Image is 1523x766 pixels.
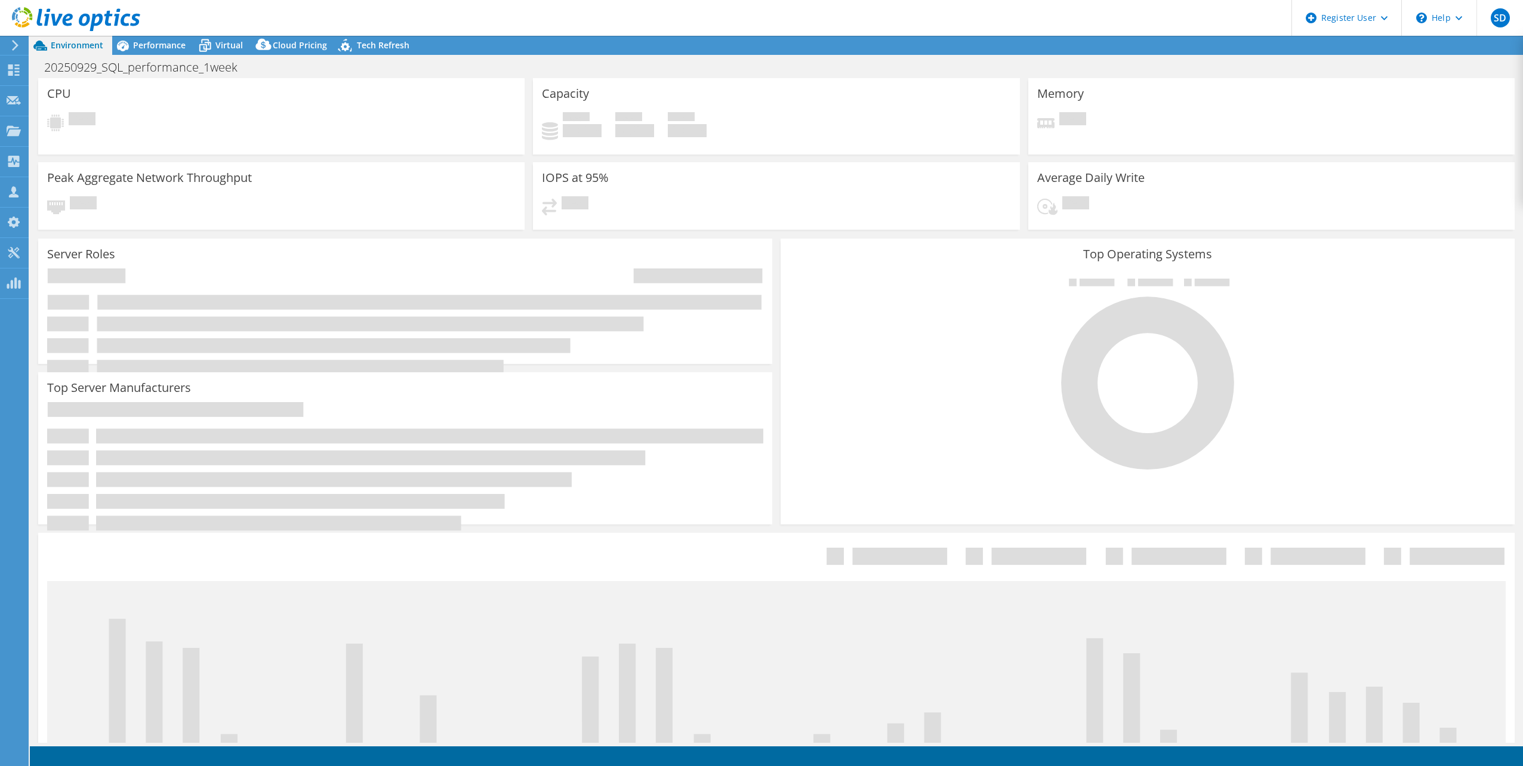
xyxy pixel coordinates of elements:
[69,112,95,128] span: Pending
[215,39,243,51] span: Virtual
[1037,87,1084,100] h3: Memory
[1037,171,1145,184] h3: Average Daily Write
[47,381,191,394] h3: Top Server Manufacturers
[133,39,186,51] span: Performance
[668,124,707,137] h4: 0 GiB
[790,248,1506,261] h3: Top Operating Systems
[1416,13,1427,23] svg: \n
[273,39,327,51] span: Cloud Pricing
[1059,112,1086,128] span: Pending
[39,61,256,74] h1: 20250929_SQL_performance_1week
[668,112,695,124] span: Total
[1062,196,1089,212] span: Pending
[542,87,589,100] h3: Capacity
[563,112,590,124] span: Used
[562,196,588,212] span: Pending
[542,171,609,184] h3: IOPS at 95%
[563,124,602,137] h4: 0 GiB
[357,39,409,51] span: Tech Refresh
[51,39,103,51] span: Environment
[47,171,252,184] h3: Peak Aggregate Network Throughput
[615,124,654,137] h4: 0 GiB
[615,112,642,124] span: Free
[47,248,115,261] h3: Server Roles
[47,87,71,100] h3: CPU
[70,196,97,212] span: Pending
[1491,8,1510,27] span: SD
